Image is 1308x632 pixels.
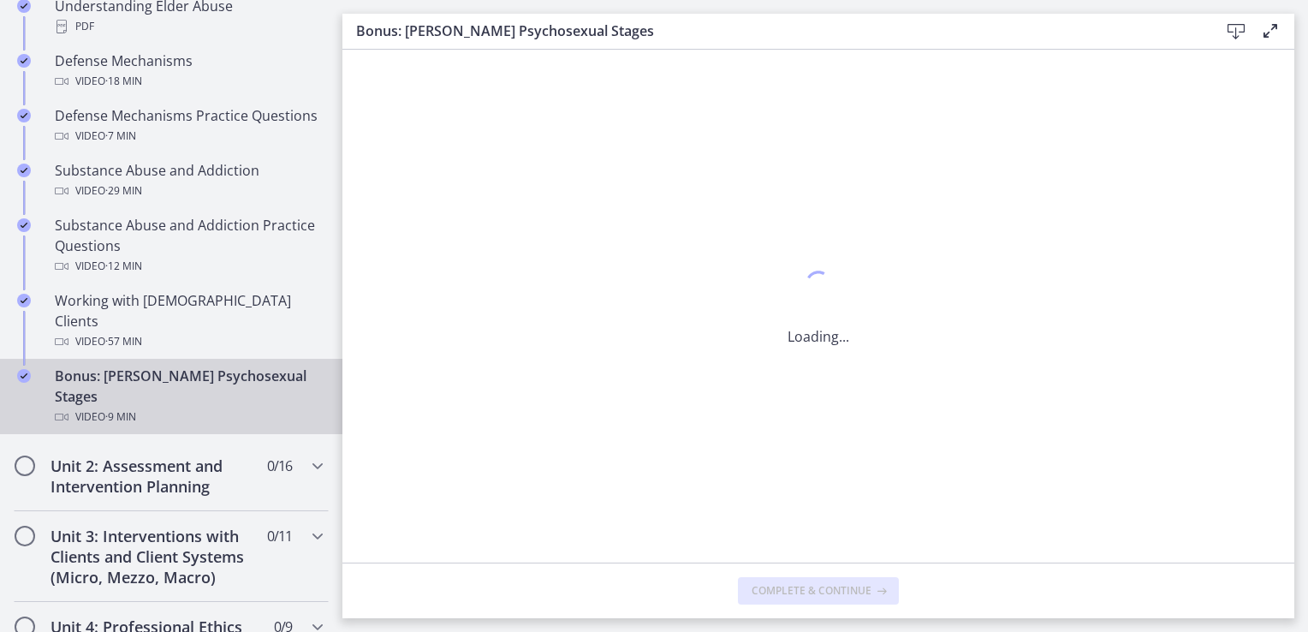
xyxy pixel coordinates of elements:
h2: Unit 2: Assessment and Intervention Planning [51,456,259,497]
span: · 18 min [105,71,142,92]
div: Working with [DEMOGRAPHIC_DATA] Clients [55,290,322,352]
i: Completed [17,164,31,177]
div: Video [55,407,322,427]
div: Video [55,126,322,146]
span: · 9 min [105,407,136,427]
div: Video [55,256,322,277]
span: · 7 min [105,126,136,146]
h3: Bonus: [PERSON_NAME] Psychosexual Stages [356,21,1192,41]
div: 1 [788,266,849,306]
div: Defense Mechanisms [55,51,322,92]
div: Defense Mechanisms Practice Questions [55,105,322,146]
div: Substance Abuse and Addiction Practice Questions [55,215,322,277]
p: Loading... [788,326,849,347]
span: · 57 min [105,331,142,352]
i: Completed [17,109,31,122]
div: Substance Abuse and Addiction [55,160,322,201]
div: Video [55,331,322,352]
i: Completed [17,218,31,232]
span: · 29 min [105,181,142,201]
i: Completed [17,54,31,68]
div: Video [55,71,322,92]
span: · 12 min [105,256,142,277]
span: 0 / 16 [267,456,292,476]
div: PDF [55,16,322,37]
h2: Unit 3: Interventions with Clients and Client Systems (Micro, Mezzo, Macro) [51,526,259,587]
span: 0 / 11 [267,526,292,546]
div: Bonus: [PERSON_NAME] Psychosexual Stages [55,366,322,427]
i: Completed [17,369,31,383]
span: Complete & continue [752,584,871,598]
i: Completed [17,294,31,307]
button: Complete & continue [738,577,899,605]
div: Video [55,181,322,201]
